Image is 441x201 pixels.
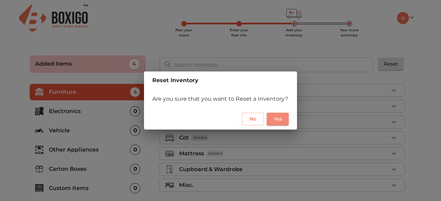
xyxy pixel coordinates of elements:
[272,115,283,123] span: Yes
[242,113,264,125] button: No
[152,76,289,85] h6: Reset Inventory
[152,95,289,103] p: Are you sure that you want to Reset a Inventory?
[267,113,289,125] button: Yes
[247,115,258,123] span: No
